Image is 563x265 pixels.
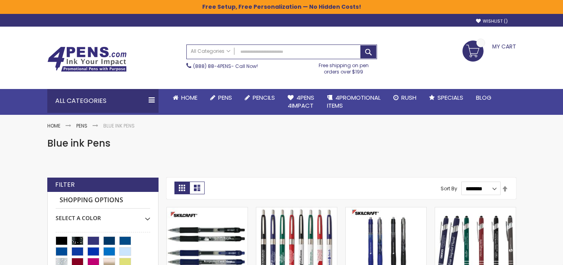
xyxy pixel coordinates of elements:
a: Rush [387,89,423,106]
span: Pens [218,93,232,102]
span: Blog [476,93,491,102]
a: Pencils [238,89,281,106]
a: Custom Soft Touch Metal Pen - Stylus Top [435,207,516,214]
span: Pencils [253,93,275,102]
a: Classic Chrome Trim Click Ballpoint Pen [256,207,337,214]
div: Free shipping on pen orders over $199 [310,59,377,75]
span: Home [181,93,197,102]
img: 4Pens Custom Pens and Promotional Products [47,46,127,72]
a: Wishlist [476,18,508,24]
a: Home [47,122,60,129]
span: Rush [401,93,416,102]
span: 4Pens 4impact [288,93,314,110]
a: Custom Skilcraft Vista Quick Dry Gel Pen [346,207,426,214]
div: All Categories [47,89,159,113]
span: Specials [437,93,463,102]
h1: Blue ink Pens [47,137,516,150]
a: (888) 88-4PENS [193,63,231,70]
a: Specials [423,89,470,106]
span: - Call Now! [193,63,258,70]
strong: Shopping Options [56,192,150,209]
a: 4Pens4impact [281,89,321,115]
span: All Categories [191,48,230,54]
strong: Blue ink Pens [103,122,135,129]
a: Home [166,89,204,106]
strong: Filter [55,180,75,189]
a: All Categories [187,45,234,58]
span: 4PROMOTIONAL ITEMS [327,93,381,110]
a: Blog [470,89,498,106]
strong: Grid [174,182,190,194]
label: Sort By [441,185,457,192]
div: Select A Color [56,209,150,222]
a: Pens [204,89,238,106]
a: Skilcraft Zebra Click-Action Gel Pen [167,207,248,214]
a: Pens [76,122,87,129]
a: 4PROMOTIONALITEMS [321,89,387,115]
